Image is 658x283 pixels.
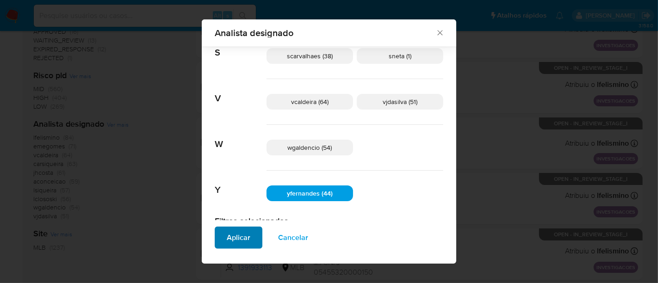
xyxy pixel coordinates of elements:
button: Aplicar [215,227,262,249]
span: W [215,125,267,150]
button: Cancelar [266,227,320,249]
span: yfernandes (44) [287,189,333,198]
div: scarvalhaes (38) [267,48,353,64]
span: sneta (1) [389,51,411,61]
div: vjdasilva (51) [357,94,443,110]
h2: Filtros selecionados [215,216,443,226]
div: sneta (1) [357,48,443,64]
div: wgaldencio (54) [267,140,353,155]
span: scarvalhaes (38) [287,51,333,61]
span: Aplicar [227,228,250,248]
span: wgaldencio (54) [288,143,332,152]
div: vcaldeira (64) [267,94,353,110]
span: Analista designado [215,28,435,37]
span: V [215,79,267,104]
span: Y [215,171,267,196]
span: vjdasilva (51) [383,97,417,106]
span: vcaldeira (64) [291,97,329,106]
button: Fechar [435,28,444,37]
span: Cancelar [278,228,308,248]
div: yfernandes (44) [267,185,353,201]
